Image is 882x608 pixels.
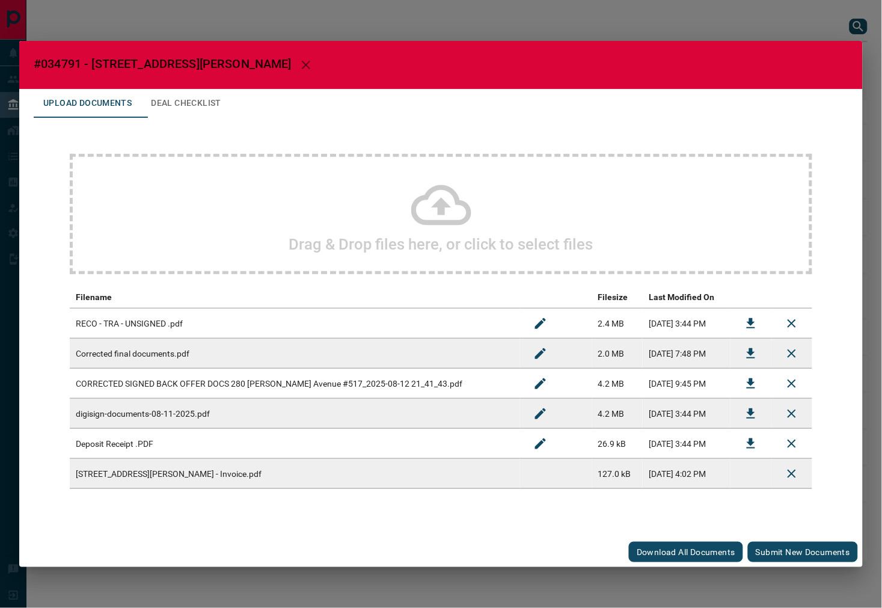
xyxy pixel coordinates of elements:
button: Deal Checklist [141,89,231,118]
td: Corrected final documents.pdf [70,339,520,369]
th: delete file action column [771,286,812,309]
td: CORRECTED SIGNED BACK OFFER DOCS 280 [PERSON_NAME] Avenue #517_2025-08-12 21_41_43.pdf [70,369,520,399]
button: Remove File [777,339,806,368]
button: Remove File [777,369,806,398]
button: Delete [777,459,806,488]
td: [DATE] 4:02 PM [643,459,730,489]
th: Filesize [592,286,643,309]
button: Download [737,369,765,398]
button: Download [737,429,765,458]
button: Download [737,399,765,428]
h2: Drag & Drop files here, or click to select files [289,235,593,253]
span: #034791 - [STREET_ADDRESS][PERSON_NAME] [34,57,292,71]
td: [STREET_ADDRESS][PERSON_NAME] - Invoice.pdf [70,459,520,489]
button: Remove File [777,309,806,338]
button: Upload Documents [34,89,141,118]
button: Download All Documents [629,542,743,562]
td: 4.2 MB [592,399,643,429]
td: Deposit Receipt .PDF [70,429,520,459]
td: digisign-documents-08-11-2025.pdf [70,399,520,429]
td: 2.0 MB [592,339,643,369]
button: Download [737,339,765,368]
td: 2.4 MB [592,309,643,339]
td: [DATE] 3:44 PM [643,399,730,429]
th: Filename [70,286,520,309]
th: Last Modified On [643,286,730,309]
button: Rename [526,429,555,458]
button: Rename [526,309,555,338]
td: [DATE] 3:44 PM [643,309,730,339]
td: [DATE] 7:48 PM [643,339,730,369]
td: [DATE] 3:44 PM [643,429,730,459]
button: Submit new documents [748,542,858,562]
td: 127.0 kB [592,459,643,489]
button: Rename [526,339,555,368]
div: Drag & Drop files here, or click to select files [70,154,812,274]
th: download action column [730,286,771,309]
button: Rename [526,369,555,398]
button: Rename [526,399,555,428]
button: Download [737,309,765,338]
td: RECO - TRA - UNSIGNED .pdf [70,309,520,339]
td: 26.9 kB [592,429,643,459]
button: Remove File [777,399,806,428]
td: 4.2 MB [592,369,643,399]
th: edit column [520,286,592,309]
button: Remove File [777,429,806,458]
td: [DATE] 9:45 PM [643,369,730,399]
